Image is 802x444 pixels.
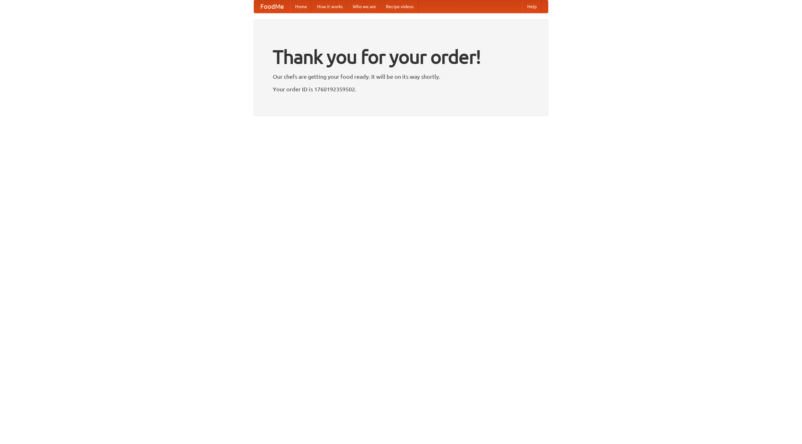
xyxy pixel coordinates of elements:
a: Recipe videos [381,0,419,13]
a: Home [290,0,312,13]
a: Who we are [348,0,381,13]
h1: Thank you for your order! [273,42,529,72]
a: Help [522,0,542,13]
p: Your order ID is 1760192359502. [273,84,529,94]
p: Our chefs are getting your food ready. It will be on its way shortly. [273,72,529,81]
a: How it works [312,0,348,13]
a: FoodMe [254,0,290,13]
